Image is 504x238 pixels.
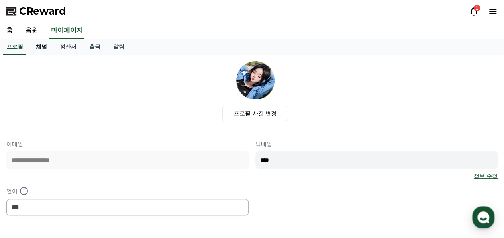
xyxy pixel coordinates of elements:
[25,184,30,190] span: 홈
[236,61,275,99] img: profile_image
[29,39,53,55] a: 채널
[3,39,26,55] a: 프로필
[123,184,133,190] span: 설정
[2,172,53,192] a: 홈
[255,140,498,148] p: 닉네임
[6,5,66,18] a: CReward
[53,172,103,192] a: 대화
[6,140,249,148] p: 이메일
[49,22,84,39] a: 마이페이지
[222,106,288,121] label: 프로필 사진 변경
[53,39,83,55] a: 정산서
[103,172,153,192] a: 설정
[19,22,45,39] a: 음원
[474,5,480,11] div: 1
[19,5,66,18] span: CReward
[474,172,498,180] a: 정보 수정
[73,184,82,191] span: 대화
[6,186,249,196] p: 언어
[469,6,479,16] a: 1
[107,39,131,55] a: 알림
[83,39,107,55] a: 출금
